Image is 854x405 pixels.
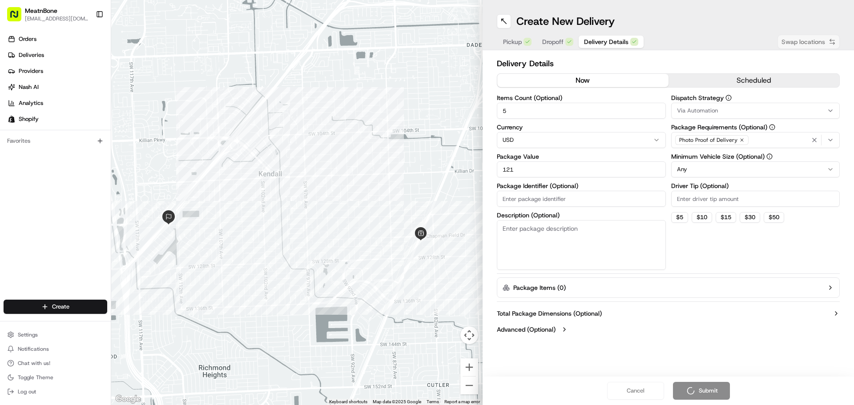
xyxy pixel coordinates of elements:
[497,191,666,207] input: Enter package identifier
[497,74,669,87] button: now
[113,393,143,405] img: Google
[89,221,108,227] span: Pylon
[138,114,162,124] button: See all
[677,107,718,115] span: Via Automation
[52,303,69,311] span: Create
[427,399,439,404] a: Terms (opens in new tab)
[40,85,146,94] div: Start new chat
[5,195,72,211] a: 📗Knowledge Base
[18,162,25,169] img: 1736555255976-a54dd68f-1ca7-489b-9aae-adbdc363a1c4
[72,195,146,211] a: 💻API Documentation
[18,331,38,338] span: Settings
[671,124,840,130] label: Package Requirements (Optional)
[18,199,68,208] span: Knowledge Base
[19,83,39,91] span: Nash AI
[671,212,688,223] button: $5
[692,212,712,223] button: $10
[671,95,840,101] label: Dispatch Strategy
[769,124,775,130] button: Package Requirements (Optional)
[19,99,43,107] span: Analytics
[497,57,840,70] h2: Delivery Details
[9,129,23,147] img: Wisdom Oko
[497,309,602,318] label: Total Package Dimensions (Optional)
[28,162,72,169] span: [PERSON_NAME]
[460,358,478,376] button: Zoom in
[9,200,16,207] div: 📗
[444,399,480,404] a: Report a map error
[497,325,556,334] label: Advanced (Optional)
[671,153,840,160] label: Minimum Vehicle Size (Optional)
[516,14,615,28] h1: Create New Delivery
[18,345,49,353] span: Notifications
[84,199,143,208] span: API Documentation
[497,153,666,160] label: Package Value
[18,360,50,367] span: Chat with us!
[4,112,111,126] a: Shopify
[4,300,107,314] button: Create
[4,385,107,398] button: Log out
[503,37,522,46] span: Pickup
[9,9,27,27] img: Nash
[497,325,840,334] button: Advanced (Optional)
[671,191,840,207] input: Enter driver tip amount
[4,343,107,355] button: Notifications
[9,36,162,50] p: Welcome 👋
[4,48,111,62] a: Deliveries
[497,95,666,101] label: Items Count (Optional)
[329,399,367,405] button: Keyboard shortcuts
[9,85,25,101] img: 1736555255976-a54dd68f-1ca7-489b-9aae-adbdc363a1c4
[513,283,566,292] label: Package Items ( 0 )
[19,67,43,75] span: Providers
[671,183,840,189] label: Driver Tip (Optional)
[542,37,564,46] span: Dropoff
[79,162,97,169] span: [DATE]
[497,103,666,119] input: Enter number of items
[766,153,773,160] button: Minimum Vehicle Size (Optional)
[75,200,82,207] div: 💻
[679,136,737,144] span: Photo Proof of Delivery
[97,138,100,145] span: •
[40,94,122,101] div: We're available if you need us!
[9,153,23,168] img: Masood Aslam
[113,393,143,405] a: Open this area in Google Maps (opens a new window)
[4,371,107,384] button: Toggle Theme
[4,96,111,110] a: Analytics
[4,357,107,369] button: Chat with us!
[4,329,107,341] button: Settings
[63,220,108,227] a: Powered byPylon
[25,6,57,15] button: MeatnBone
[19,51,44,59] span: Deliveries
[4,32,111,46] a: Orders
[74,162,77,169] span: •
[669,74,840,87] button: scheduled
[101,138,120,145] span: [DATE]
[4,80,111,94] a: Nash AI
[19,35,36,43] span: Orders
[497,212,666,218] label: Description (Optional)
[671,132,840,148] button: Photo Proof of Delivery
[740,212,760,223] button: $30
[9,116,60,123] div: Past conversations
[460,377,478,394] button: Zoom out
[497,183,666,189] label: Package Identifier (Optional)
[373,399,421,404] span: Map data ©2025 Google
[23,57,147,67] input: Clear
[716,212,736,223] button: $15
[764,212,784,223] button: $50
[497,161,666,177] input: Enter package value
[725,95,732,101] button: Dispatch Strategy
[28,138,95,145] span: Wisdom [PERSON_NAME]
[25,15,89,22] button: [EMAIL_ADDRESS][DOMAIN_NAME]
[497,309,840,318] button: Total Package Dimensions (Optional)
[4,64,111,78] a: Providers
[497,277,840,298] button: Package Items (0)
[19,115,39,123] span: Shopify
[497,124,666,130] label: Currency
[671,103,840,119] button: Via Automation
[8,116,15,123] img: Shopify logo
[4,134,107,148] div: Favorites
[151,88,162,98] button: Start new chat
[460,326,478,344] button: Map camera controls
